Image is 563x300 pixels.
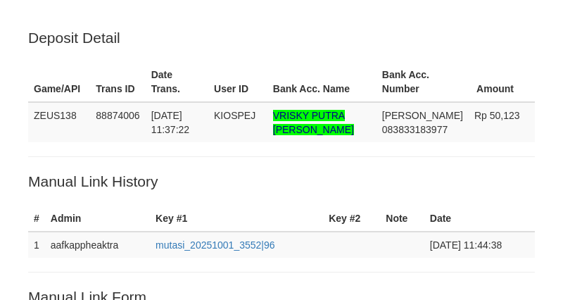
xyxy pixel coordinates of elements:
span: [DATE] 11:37:22 [151,110,190,135]
p: Deposit Detail [28,27,535,48]
span: [PERSON_NAME] [382,110,463,121]
th: Bank Acc. Name [267,62,377,102]
span: Nama rekening >18 huruf, harap diedit [273,110,354,135]
th: Date Trans. [146,62,208,102]
span: Rp 50,123 [474,110,520,121]
th: Key #1 [150,206,323,232]
th: Bank Acc. Number [377,62,469,102]
th: # [28,206,45,232]
th: Amount [469,62,535,102]
td: ZEUS138 [28,102,90,142]
span: KIOSPEJ [214,110,255,121]
td: aafkappheaktra [45,232,150,258]
th: Date [424,206,535,232]
th: Trans ID [90,62,145,102]
th: Game/API [28,62,90,102]
th: Key #2 [323,206,380,232]
th: User ID [208,62,267,102]
td: [DATE] 11:44:38 [424,232,535,258]
span: Copy 083833183977 to clipboard [382,124,448,135]
th: Note [380,206,424,232]
p: Manual Link History [28,171,535,192]
td: 88874006 [90,102,145,142]
th: Admin [45,206,150,232]
td: 1 [28,232,45,258]
a: mutasi_20251001_3552|96 [156,239,274,251]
